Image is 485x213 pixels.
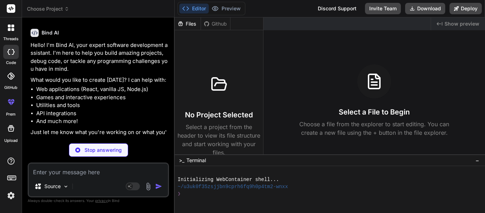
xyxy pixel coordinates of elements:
[178,176,279,183] span: Initializing WebContainer shell...
[44,183,61,190] p: Source
[155,183,162,190] img: icon
[405,3,445,14] button: Download
[31,41,168,73] p: Hello! I'm Bind AI, your expert software development assistant. I'm here to help you build amazin...
[42,29,59,36] h6: Bind AI
[175,20,201,27] div: Files
[445,20,479,27] span: Show preview
[95,198,108,203] span: privacy
[186,157,206,164] span: Terminal
[36,94,168,102] li: Games and interactive experiences
[295,120,454,137] p: Choose a file from the explorer to start editing. You can create a new file using the + button in...
[6,111,16,117] label: prem
[28,197,169,204] p: Always double-check its answers. Your in Bind
[4,138,18,144] label: Upload
[201,20,230,27] div: Github
[36,117,168,126] li: And much more!
[209,4,244,14] button: Preview
[36,101,168,110] li: Utilities and tools
[314,3,361,14] div: Discord Support
[179,157,184,164] span: >_
[27,5,69,12] span: Choose Project
[185,110,253,120] h3: No Project Selected
[6,60,16,66] label: code
[178,123,260,157] p: Select a project from the header to view its file structure and start working with your files.
[178,190,181,197] span: ❯
[36,85,168,94] li: Web applications (React, vanilla JS, Node.js)
[4,85,17,91] label: GitHub
[449,3,482,14] button: Deploy
[36,110,168,118] li: API integrations
[474,155,481,166] button: −
[144,182,152,191] img: attachment
[31,128,168,137] p: Just let me know what you're working on or what you'
[475,157,479,164] span: −
[63,183,69,190] img: Pick Models
[179,4,209,14] button: Editor
[3,36,18,42] label: threads
[31,76,168,84] p: What would you like to create [DATE]? I can help with:
[365,3,401,14] button: Invite Team
[339,107,410,117] h3: Select a File to Begin
[85,147,122,154] p: Stop answering
[5,190,17,202] img: settings
[178,183,288,190] span: ~/u3uk0f35zsjjbn9cprh6fq9h0p4tm2-wnxx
